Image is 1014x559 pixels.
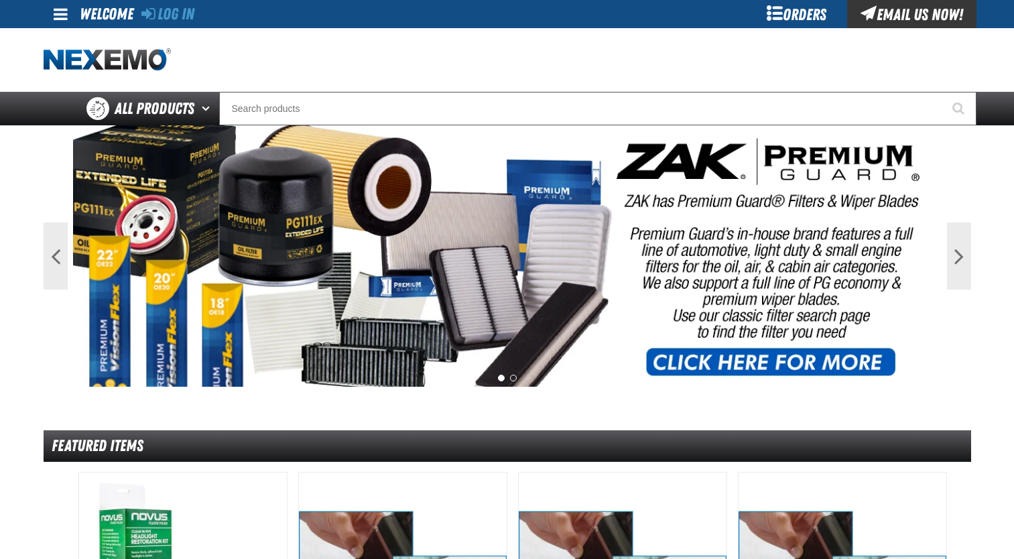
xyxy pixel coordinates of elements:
[510,375,517,381] button: 2 of 2
[44,48,171,72] img: Nexemo logo
[115,97,194,121] span: All Products
[44,223,68,290] button: Previous
[947,223,971,290] button: Next
[197,92,219,125] button: Open All Products pages
[219,92,976,125] input: Search
[498,375,505,381] button: 1 of 2
[44,430,971,462] div: Featured Items
[73,125,942,387] img: PG Filters & Wipers
[943,92,976,125] button: Start Searching
[141,5,194,23] a: Log In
